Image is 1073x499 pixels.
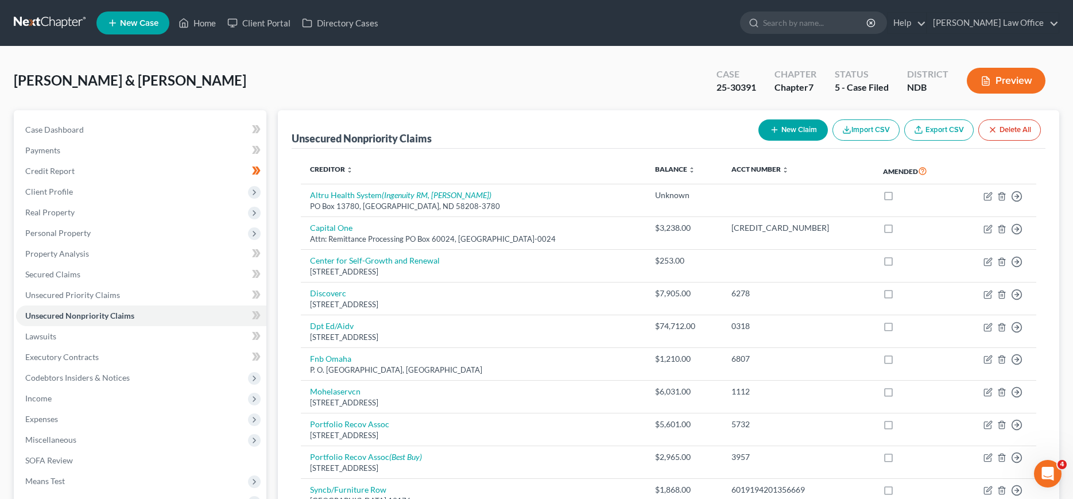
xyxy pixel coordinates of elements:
div: $7,905.00 [655,288,713,299]
a: Mohelaservcn [310,386,361,396]
div: $5,601.00 [655,419,713,430]
a: Executory Contracts [16,347,266,368]
a: Fnb Omaha [310,354,351,363]
div: [STREET_ADDRESS] [310,299,637,310]
a: Export CSV [904,119,974,141]
span: Client Profile [25,187,73,196]
span: Unsecured Nonpriority Claims [25,311,134,320]
div: Case [716,68,756,81]
span: Secured Claims [25,269,80,279]
span: Lawsuits [25,331,56,341]
div: $74,712.00 [655,320,713,332]
div: $1,210.00 [655,353,713,365]
a: Payments [16,140,266,161]
button: Import CSV [832,119,900,141]
a: Syncb/Furniture Row [310,485,386,494]
span: SOFA Review [25,455,73,465]
span: Executory Contracts [25,352,99,362]
th: Amended [874,158,955,184]
a: Help [888,13,926,33]
a: Property Analysis [16,243,266,264]
a: Capital One [310,223,352,233]
div: P. O. [GEOGRAPHIC_DATA], [GEOGRAPHIC_DATA] [310,365,637,376]
div: [STREET_ADDRESS] [310,266,637,277]
i: (Best Buy) [389,452,422,462]
iframe: Intercom live chat [1034,460,1062,488]
a: Balance unfold_more [655,165,695,173]
div: 6278 [731,288,865,299]
div: [STREET_ADDRESS] [310,430,637,441]
span: 4 [1057,460,1067,469]
a: Directory Cases [296,13,384,33]
span: Means Test [25,476,65,486]
i: unfold_more [782,167,789,173]
span: Case Dashboard [25,125,84,134]
i: (Ingenuity RM, [PERSON_NAME]) [382,190,491,200]
a: Acct Number unfold_more [731,165,789,173]
div: $2,965.00 [655,451,713,463]
a: Case Dashboard [16,119,266,140]
div: 1112 [731,386,865,397]
a: Center for Self-Growth and Renewal [310,256,440,265]
div: Unknown [655,189,713,201]
span: Unsecured Priority Claims [25,290,120,300]
input: Search by name... [763,12,868,33]
span: Property Analysis [25,249,89,258]
div: 5732 [731,419,865,430]
a: Altru Health System(Ingenuity RM, [PERSON_NAME]) [310,190,491,200]
span: 7 [808,82,814,92]
div: 0318 [731,320,865,332]
div: Unsecured Nonpriority Claims [292,131,432,145]
a: SOFA Review [16,450,266,471]
div: [STREET_ADDRESS] [310,397,637,408]
div: 6019194201356669 [731,484,865,496]
a: Portfolio Recov Assoc(Best Buy) [310,452,422,462]
div: [STREET_ADDRESS] [310,463,637,474]
div: Chapter [774,81,816,94]
a: Creditor unfold_more [310,165,353,173]
span: Payments [25,145,60,155]
button: New Claim [758,119,828,141]
i: unfold_more [688,167,695,173]
div: 5 - Case Filed [835,81,889,94]
div: 6807 [731,353,865,365]
i: unfold_more [346,167,353,173]
div: $3,238.00 [655,222,713,234]
button: Delete All [978,119,1041,141]
div: $1,868.00 [655,484,713,496]
button: Preview [967,68,1045,94]
a: Credit Report [16,161,266,181]
div: [CREDIT_CARD_NUMBER] [731,222,865,234]
span: Expenses [25,414,58,424]
span: Miscellaneous [25,435,76,444]
a: Lawsuits [16,326,266,347]
a: Discoverc [310,288,346,298]
div: NDB [907,81,948,94]
a: Home [173,13,222,33]
span: [PERSON_NAME] & [PERSON_NAME] [14,72,246,88]
span: Income [25,393,52,403]
div: District [907,68,948,81]
div: 3957 [731,451,865,463]
span: New Case [120,19,158,28]
div: PO Box 13780, [GEOGRAPHIC_DATA], ND 58208-3780 [310,201,637,212]
div: $6,031.00 [655,386,713,397]
span: Real Property [25,207,75,217]
div: 25-30391 [716,81,756,94]
span: Codebtors Insiders & Notices [25,373,130,382]
a: Portfolio Recov Assoc [310,419,389,429]
a: Secured Claims [16,264,266,285]
a: Client Portal [222,13,296,33]
div: Status [835,68,889,81]
a: Dpt Ed/Aidv [310,321,354,331]
div: Attn: Remittance Processing PO Box 60024, [GEOGRAPHIC_DATA]-0024 [310,234,637,245]
a: [PERSON_NAME] Law Office [927,13,1059,33]
div: [STREET_ADDRESS] [310,332,637,343]
a: Unsecured Nonpriority Claims [16,305,266,326]
div: $253.00 [655,255,713,266]
a: Unsecured Priority Claims [16,285,266,305]
span: Credit Report [25,166,75,176]
div: Chapter [774,68,816,81]
span: Personal Property [25,228,91,238]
